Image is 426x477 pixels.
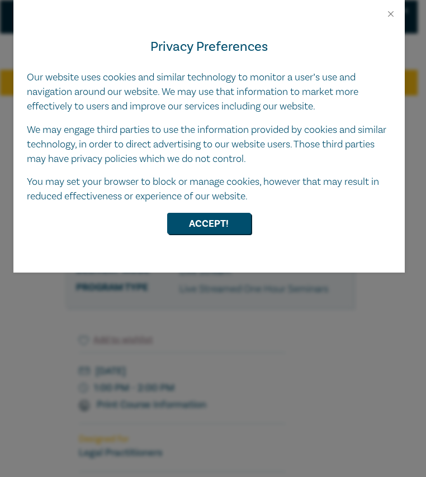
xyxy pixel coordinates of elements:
[27,37,391,57] h4: Privacy Preferences
[27,175,391,204] p: You may set your browser to block or manage cookies, however that may result in reduced effective...
[27,123,391,166] p: We may engage third parties to use the information provided by cookies and similar technology, in...
[27,70,391,114] p: Our website uses cookies and similar technology to monitor a user’s use and navigation around our...
[386,9,396,19] button: Close
[167,213,251,234] button: Accept!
